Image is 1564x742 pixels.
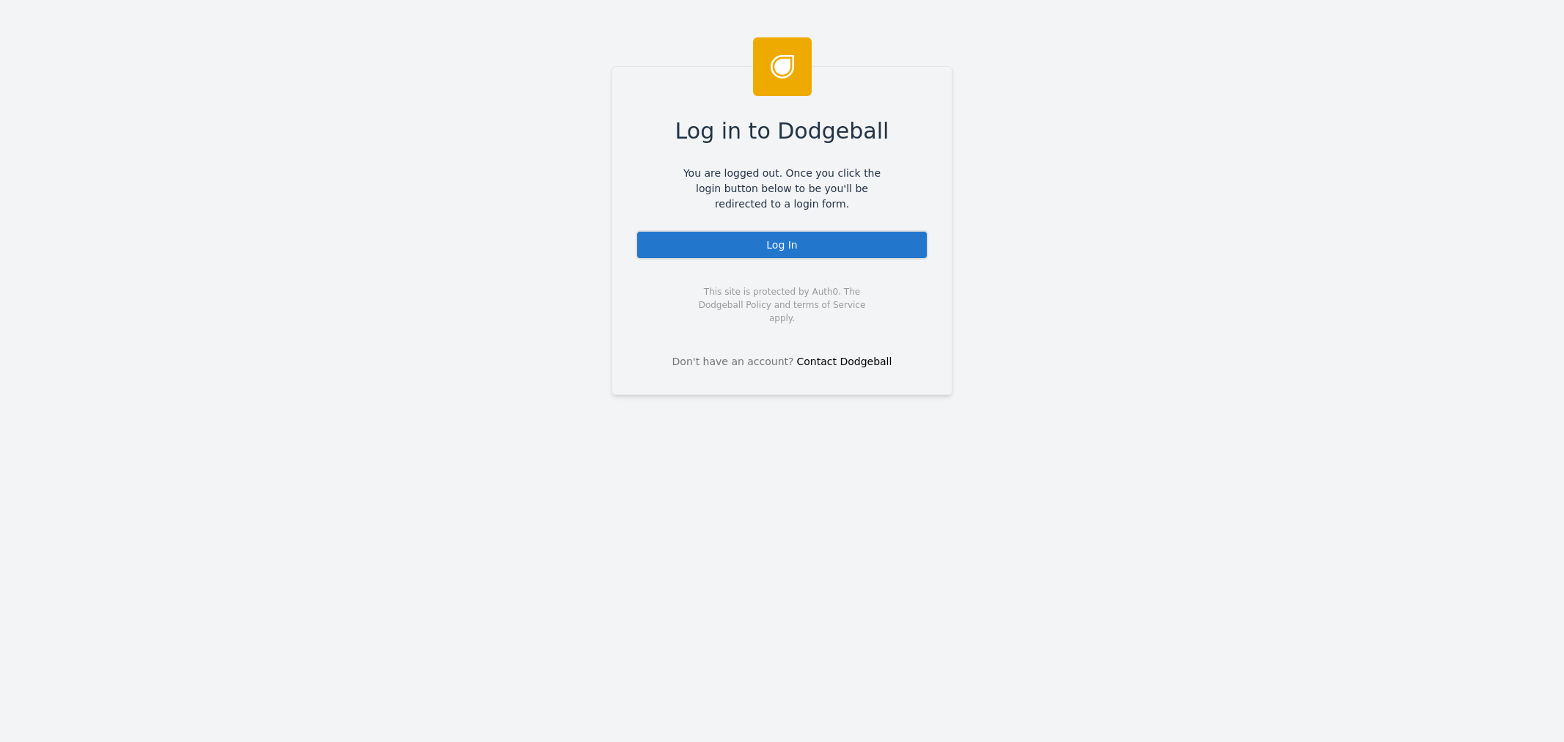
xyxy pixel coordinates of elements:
[675,114,889,147] span: Log in to Dodgeball
[636,230,928,260] div: Log In
[686,285,878,325] span: This site is protected by Auth0. The Dodgeball Policy and terms of Service apply.
[672,166,892,212] span: You are logged out. Once you click the login button below to be you'll be redirected to a login f...
[672,354,794,370] span: Don't have an account?
[797,356,892,367] a: Contact Dodgeball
